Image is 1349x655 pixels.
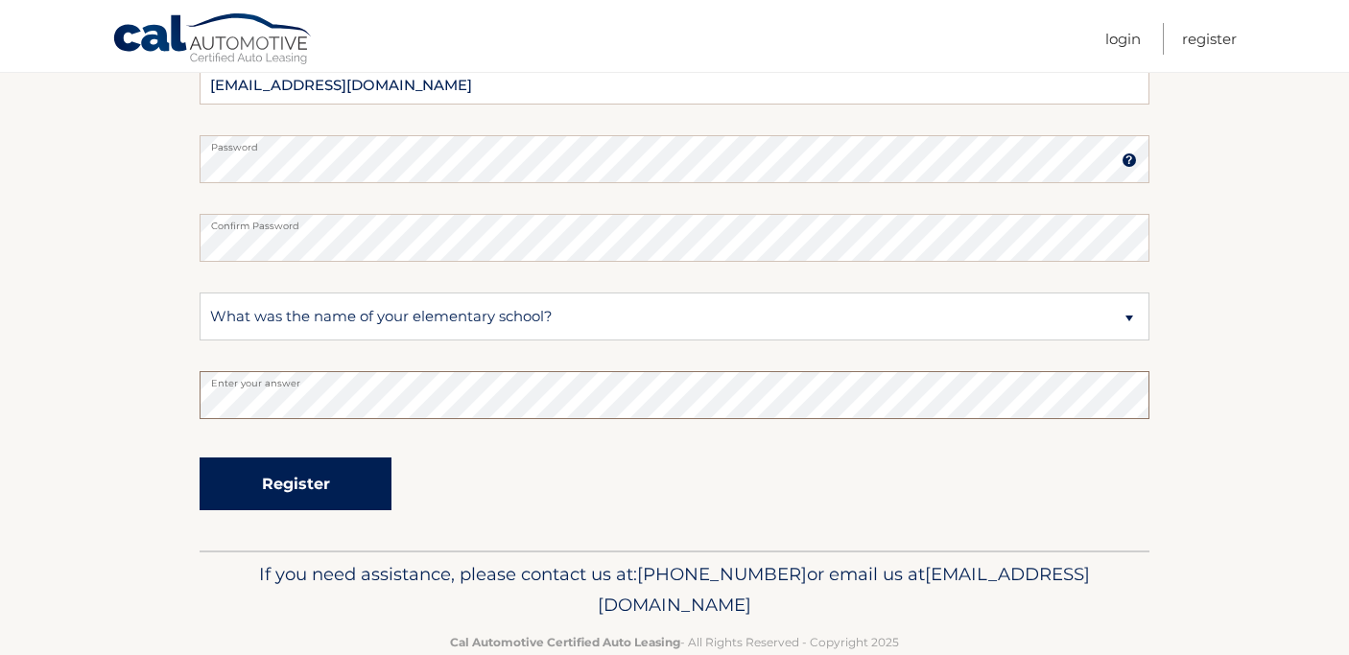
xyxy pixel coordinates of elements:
label: Confirm Password [200,214,1149,229]
a: Register [1182,23,1237,55]
strong: Cal Automotive Certified Auto Leasing [450,635,680,649]
p: If you need assistance, please contact us at: or email us at [212,559,1137,620]
input: Email [200,57,1149,105]
img: tooltip.svg [1122,152,1137,168]
span: [EMAIL_ADDRESS][DOMAIN_NAME] [598,563,1090,616]
label: Password [200,135,1149,151]
a: Cal Automotive [112,12,314,68]
p: - All Rights Reserved - Copyright 2025 [212,632,1137,652]
label: Enter your answer [200,371,1149,386]
span: [PHONE_NUMBER] [637,563,807,585]
button: Register [200,457,391,510]
a: Login [1105,23,1141,55]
